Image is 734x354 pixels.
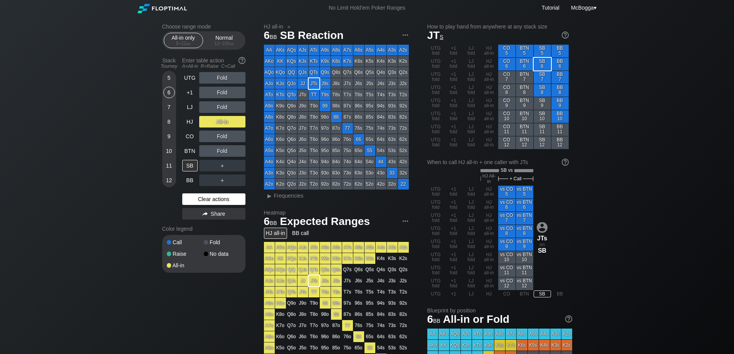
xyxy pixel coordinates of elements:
div: Stack [159,54,179,72]
div: 99 [320,101,331,111]
div: 88 [331,112,342,122]
div: 83o [331,168,342,178]
div: A7s [342,45,353,55]
div: J2s [398,78,409,89]
div: J2o [297,179,308,190]
div: SB 10 [534,110,551,123]
div: 82s [398,112,409,122]
div: 76s [353,123,364,134]
div: CO 5 [498,45,516,57]
div: 72s [398,123,409,134]
div: T6s [353,89,364,100]
div: 62o [353,179,364,190]
div: T5o [309,145,319,156]
div: LJ fold [463,58,480,70]
div: Q4s [376,67,386,78]
div: 97s [342,101,353,111]
div: CO 8 [498,84,516,97]
div: T8o [309,112,319,122]
div: BTN 6 [516,58,533,70]
div: ATo [264,89,275,100]
div: K3o [275,168,286,178]
div: BB 7 [551,71,569,84]
div: LJ fold [463,97,480,110]
div: Q3o [286,168,297,178]
div: ＋ [199,160,245,171]
div: KTs [309,56,319,67]
div: All-in only [166,33,201,48]
div: 75s [364,123,375,134]
div: HJ all-in [480,45,498,57]
div: 86s [353,112,364,122]
div: 32o [387,179,398,190]
div: J3s [387,78,398,89]
div: T7s [342,89,353,100]
h2: Choose range mode [162,23,245,30]
div: 95o [320,145,331,156]
div: T2s [398,89,409,100]
div: AA [264,45,275,55]
div: T2o [309,179,319,190]
div: SB 8 [534,84,551,97]
div: LJ fold [463,71,480,84]
div: 94o [320,156,331,167]
div: HJ all-in [480,110,498,123]
div: Q7s [342,67,353,78]
span: bb [186,41,191,46]
div: LJ fold [463,136,480,149]
div: +1 [182,87,198,98]
div: No Limit Hold’em Poker Ranges [317,5,417,13]
div: 73s [387,123,398,134]
div: +1 fold [445,45,462,57]
div: T8s [331,89,342,100]
div: A9o [264,101,275,111]
div: 9 [163,131,175,142]
div: 12 – 100 [208,41,240,46]
div: Q5s [364,67,375,78]
div: J6s [353,78,364,89]
div: 97o [320,123,331,134]
div: T7o [309,123,319,134]
div: 53o [364,168,375,178]
div: 92s [398,101,409,111]
div: QJs [297,67,308,78]
div: All-in [167,263,204,268]
div: 54o [364,156,375,167]
div: K5o [275,145,286,156]
div: Q8s [331,67,342,78]
div: BTN 8 [516,84,533,97]
div: SB 9 [534,97,551,110]
div: BB 5 [551,45,569,57]
div: QTs [309,67,319,78]
div: CO 11 [498,123,516,136]
div: AQs [286,45,297,55]
div: 85s [364,112,375,122]
div: BTN 5 [516,45,533,57]
div: T3s [387,89,398,100]
div: ▾ [569,3,598,12]
div: T9s [320,89,331,100]
div: HJ all-in [480,58,498,70]
div: AKo [264,56,275,67]
div: 86o [331,134,342,145]
div: +1 fold [445,58,462,70]
div: 65o [353,145,364,156]
div: SB [182,160,198,171]
div: 43s [387,156,398,167]
div: 33 [387,168,398,178]
div: 63o [353,168,364,178]
div: When to call HJ all-in + one caller with JTs [427,159,569,165]
div: HJ all-in [480,71,498,84]
img: ellipsis.fd386fe8.svg [401,217,410,225]
div: J9o [297,101,308,111]
div: HJ all-in [480,97,498,110]
div: JTs [309,78,319,89]
div: 77 [342,123,353,134]
div: 66 [353,134,364,145]
div: UTG fold [427,58,445,70]
div: ATs [309,45,319,55]
img: ellipsis.fd386fe8.svg [401,31,410,39]
div: 42o [376,179,386,190]
div: A4s [376,45,386,55]
div: A5s [364,45,375,55]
